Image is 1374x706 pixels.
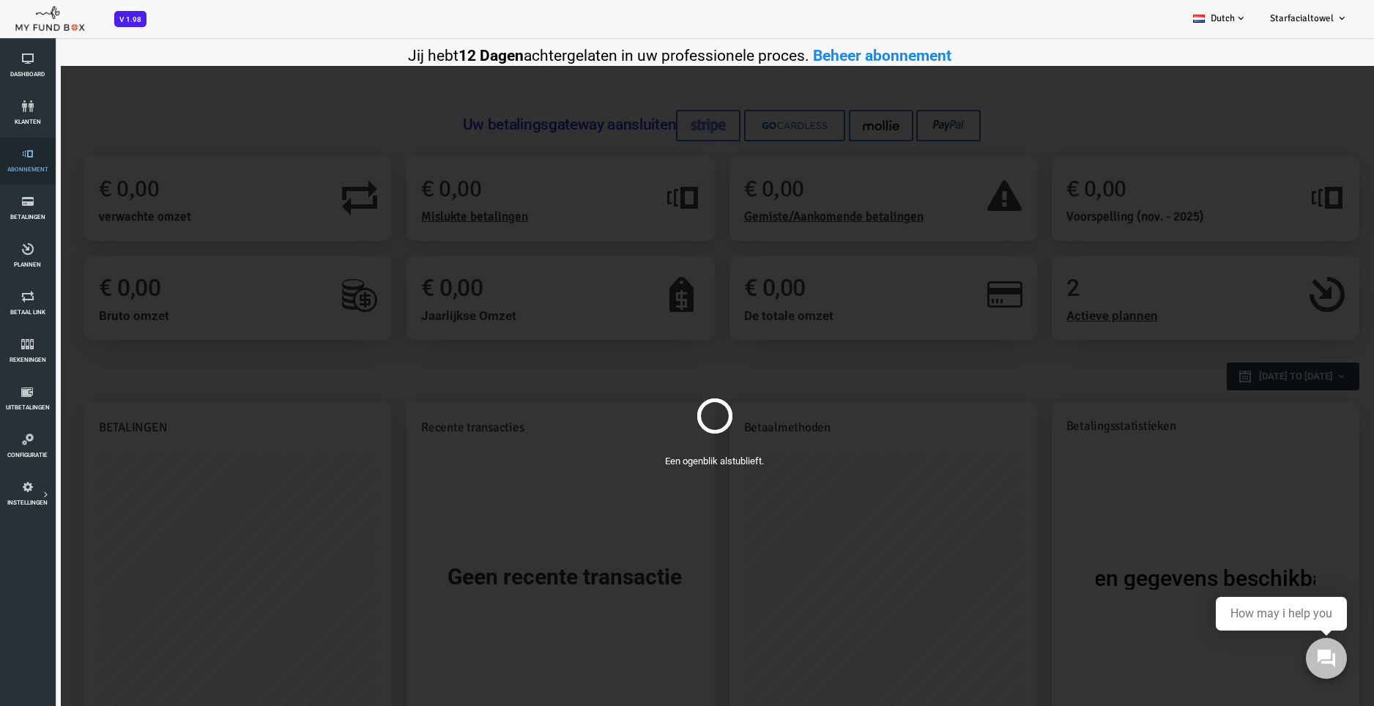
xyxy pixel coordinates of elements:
div: How may i help you [1230,607,1332,620]
img: mfboff.png [15,2,85,31]
a: Beheer abonnement [813,47,951,64]
iframe: Launcher button frame [1293,625,1359,691]
span: V 1.98 [114,11,146,27]
span: Starfacialtowel [1270,12,1334,24]
strong: 12 Dagen [458,47,524,64]
a: V 1.98 [114,13,146,24]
